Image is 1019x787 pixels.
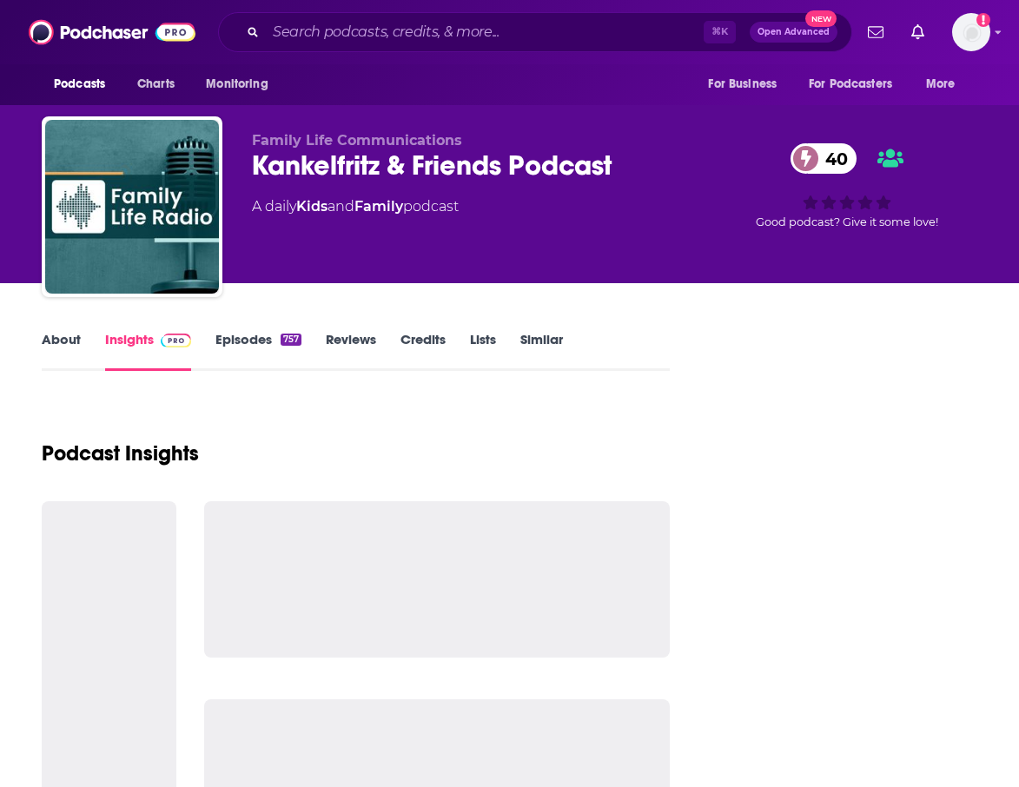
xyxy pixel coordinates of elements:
[218,12,852,52] div: Search podcasts, credits, & more...
[808,143,857,174] span: 40
[42,68,128,101] button: open menu
[696,68,798,101] button: open menu
[750,22,837,43] button: Open AdvancedNew
[704,21,736,43] span: ⌘ K
[914,68,977,101] button: open menu
[45,120,219,294] img: Kankelfritz & Friends Podcast
[42,440,199,466] h1: Podcast Insights
[791,143,857,174] a: 40
[215,331,301,371] a: Episodes757
[194,68,290,101] button: open menu
[326,331,376,371] a: Reviews
[42,331,81,371] a: About
[520,331,563,371] a: Similar
[952,13,990,51] img: User Profile
[252,132,462,149] span: Family Life Communications
[952,13,990,51] button: Show profile menu
[809,72,892,96] span: For Podcasters
[126,68,185,101] a: Charts
[354,198,403,215] a: Family
[29,16,195,49] img: Podchaser - Follow, Share and Rate Podcasts
[926,72,956,96] span: More
[206,72,268,96] span: Monitoring
[54,72,105,96] span: Podcasts
[296,198,328,215] a: Kids
[797,68,917,101] button: open menu
[976,13,990,27] svg: Add a profile image
[105,331,191,371] a: InsightsPodchaser Pro
[281,334,301,346] div: 757
[904,17,931,47] a: Show notifications dropdown
[137,72,175,96] span: Charts
[756,215,938,228] span: Good podcast? Give it some love!
[328,198,354,215] span: and
[952,13,990,51] span: Logged in as shcarlos
[758,28,830,36] span: Open Advanced
[470,331,496,371] a: Lists
[708,72,777,96] span: For Business
[400,331,446,371] a: Credits
[861,17,890,47] a: Show notifications dropdown
[252,196,459,217] div: A daily podcast
[266,18,704,46] input: Search podcasts, credits, & more...
[805,10,837,27] span: New
[717,132,977,240] div: 40Good podcast? Give it some love!
[161,334,191,347] img: Podchaser Pro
